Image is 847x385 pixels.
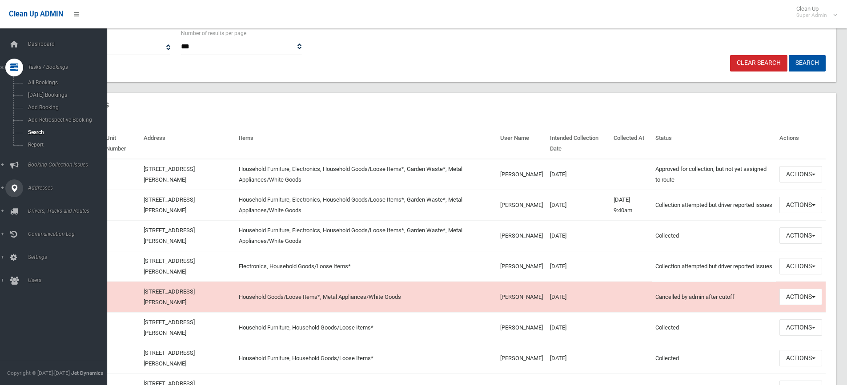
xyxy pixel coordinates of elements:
[652,312,776,343] td: Collected
[235,251,497,282] td: Electronics, Household Goods/Loose Items*
[779,197,822,213] button: Actions
[610,190,652,220] td: [DATE] 9:40am
[779,319,822,336] button: Actions
[546,312,610,343] td: [DATE]
[652,343,776,373] td: Collected
[497,190,546,220] td: [PERSON_NAME]
[235,343,497,373] td: Household Furniture, Household Goods/Loose Items*
[71,370,103,376] strong: Jet Dynamics
[610,128,652,159] th: Collected At
[546,343,610,373] td: [DATE]
[497,159,546,190] td: [PERSON_NAME]
[497,312,546,343] td: [PERSON_NAME]
[25,129,106,135] span: Search
[140,128,235,159] th: Address
[779,166,822,183] button: Actions
[497,220,546,251] td: [PERSON_NAME]
[25,142,106,148] span: Report
[497,251,546,282] td: [PERSON_NAME]
[25,231,113,237] span: Communication Log
[546,251,610,282] td: [DATE]
[779,227,822,244] button: Actions
[25,254,113,260] span: Settings
[779,258,822,274] button: Actions
[235,128,497,159] th: Items
[497,128,546,159] th: User Name
[546,159,610,190] td: [DATE]
[25,185,113,191] span: Addresses
[181,28,246,38] label: Number of results per page
[779,350,822,366] button: Actions
[25,79,106,86] span: All Bookings
[776,128,826,159] th: Actions
[546,282,610,312] td: [DATE]
[144,258,195,275] a: [STREET_ADDRESS][PERSON_NAME]
[235,190,497,220] td: Household Furniture, Electronics, Household Goods/Loose Items*, Garden Waste*, Metal Appliances/W...
[25,162,113,168] span: Booking Collection Issues
[102,128,140,159] th: Unit Number
[25,277,113,283] span: Users
[546,220,610,251] td: [DATE]
[25,117,106,123] span: Add Retrospective Booking
[25,92,106,98] span: [DATE] Bookings
[7,370,70,376] span: Copyright © [DATE]-[DATE]
[652,282,776,312] td: Cancelled by admin after cutoff
[235,312,497,343] td: Household Furniture, Household Goods/Loose Items*
[497,343,546,373] td: [PERSON_NAME]
[652,159,776,190] td: Approved for collection, but not yet assigned to route
[779,289,822,305] button: Actions
[652,251,776,282] td: Collection attempted but driver reported issues
[652,220,776,251] td: Collected
[9,10,63,18] span: Clean Up ADMIN
[144,196,195,214] a: [STREET_ADDRESS][PERSON_NAME]
[144,288,195,306] a: [STREET_ADDRESS][PERSON_NAME]
[235,220,497,251] td: Household Furniture, Electronics, Household Goods/Loose Items*, Garden Waste*, Metal Appliances/W...
[25,208,113,214] span: Drivers, Trucks and Routes
[144,349,195,367] a: [STREET_ADDRESS][PERSON_NAME]
[25,41,113,47] span: Dashboard
[730,55,787,71] a: Clear Search
[546,190,610,220] td: [DATE]
[789,55,826,71] button: Search
[497,282,546,312] td: [PERSON_NAME]
[652,128,776,159] th: Status
[144,227,195,244] a: [STREET_ADDRESS][PERSON_NAME]
[144,166,195,183] a: [STREET_ADDRESS][PERSON_NAME]
[235,282,497,312] td: Household Goods/Loose Items*, Metal Appliances/White Goods
[796,12,827,19] small: Super Admin
[652,190,776,220] td: Collection attempted but driver reported issues
[25,104,106,111] span: Add Booking
[144,319,195,336] a: [STREET_ADDRESS][PERSON_NAME]
[25,64,113,70] span: Tasks / Bookings
[235,159,497,190] td: Household Furniture, Electronics, Household Goods/Loose Items*, Garden Waste*, Metal Appliances/W...
[546,128,610,159] th: Intended Collection Date
[792,5,836,19] span: Clean Up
